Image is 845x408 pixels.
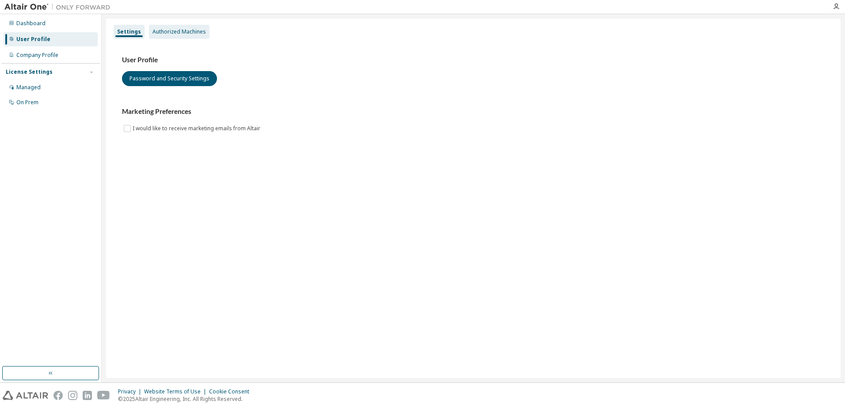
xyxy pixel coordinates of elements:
div: On Prem [16,99,38,106]
div: Privacy [118,388,144,395]
label: I would like to receive marketing emails from Altair [133,123,262,134]
div: Managed [16,84,41,91]
div: Settings [117,28,141,35]
div: Website Terms of Use [144,388,209,395]
button: Password and Security Settings [122,71,217,86]
img: instagram.svg [68,391,77,400]
h3: User Profile [122,56,825,64]
h3: Marketing Preferences [122,107,825,116]
img: linkedin.svg [83,391,92,400]
img: youtube.svg [97,391,110,400]
p: © 2025 Altair Engineering, Inc. All Rights Reserved. [118,395,255,403]
div: Cookie Consent [209,388,255,395]
img: altair_logo.svg [3,391,48,400]
div: User Profile [16,36,50,43]
img: facebook.svg [53,391,63,400]
div: Company Profile [16,52,58,59]
img: Altair One [4,3,115,11]
div: Dashboard [16,20,46,27]
div: Authorized Machines [152,28,206,35]
div: License Settings [6,68,53,76]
